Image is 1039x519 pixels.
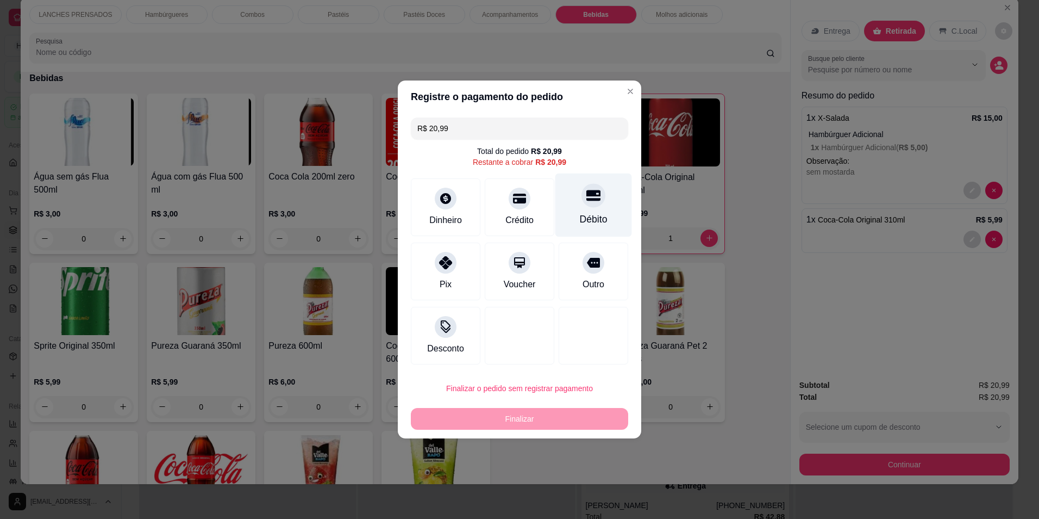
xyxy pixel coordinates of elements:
div: Pix [440,278,452,291]
input: Ex.: hambúrguer de cordeiro [417,118,622,139]
div: Voucher [504,278,536,291]
div: Total do pedido [477,146,562,157]
div: R$ 20,99 [531,146,562,157]
div: Desconto [427,342,464,355]
div: Dinheiro [429,214,462,227]
button: Finalizar o pedido sem registrar pagamento [411,378,628,399]
div: Outro [583,278,604,291]
div: Crédito [505,214,534,227]
div: Débito [580,212,608,226]
header: Registre o pagamento do pedido [398,81,641,113]
div: Restante a cobrar [473,157,566,168]
div: R$ 20,99 [535,157,566,168]
button: Close [622,83,639,100]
